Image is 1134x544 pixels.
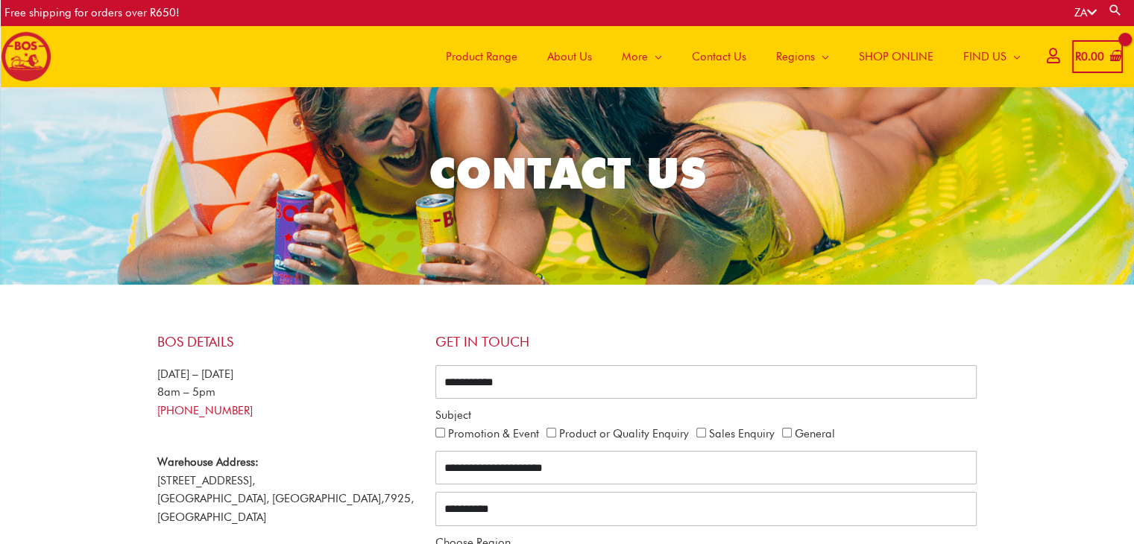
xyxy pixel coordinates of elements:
[1072,40,1123,74] a: View Shopping Cart, empty
[431,25,532,87] a: Product Range
[1,31,51,82] img: BOS logo finals-200px
[677,25,761,87] a: Contact Us
[532,25,607,87] a: About Us
[157,334,420,350] h4: BOS Details
[157,474,255,487] span: [STREET_ADDRESS],
[448,427,539,440] label: Promotion & Event
[1074,6,1097,19] a: ZA
[157,455,259,469] strong: Warehouse Address:
[692,34,746,79] span: Contact Us
[157,385,215,399] span: 8am – 5pm
[844,25,948,87] a: SHOP ONLINE
[559,427,689,440] label: Product or Quality Enquiry
[157,492,384,505] span: [GEOGRAPHIC_DATA], [GEOGRAPHIC_DATA],
[151,145,983,200] h2: CONTACT US
[446,34,517,79] span: Product Range
[1075,50,1081,63] span: R
[776,34,815,79] span: Regions
[420,25,1036,87] nav: Site Navigation
[607,25,677,87] a: More
[157,367,233,381] span: [DATE] – [DATE]
[709,427,775,440] label: Sales Enquiry
[859,34,933,79] span: SHOP ONLINE
[157,404,253,417] a: [PHONE_NUMBER]
[435,334,977,350] h4: Get in touch
[622,34,648,79] span: More
[761,25,844,87] a: Regions
[435,406,471,425] label: Subject
[547,34,592,79] span: About Us
[795,427,835,440] label: General
[963,34,1007,79] span: FIND US
[1075,50,1104,63] bdi: 0.00
[1108,3,1123,17] a: Search button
